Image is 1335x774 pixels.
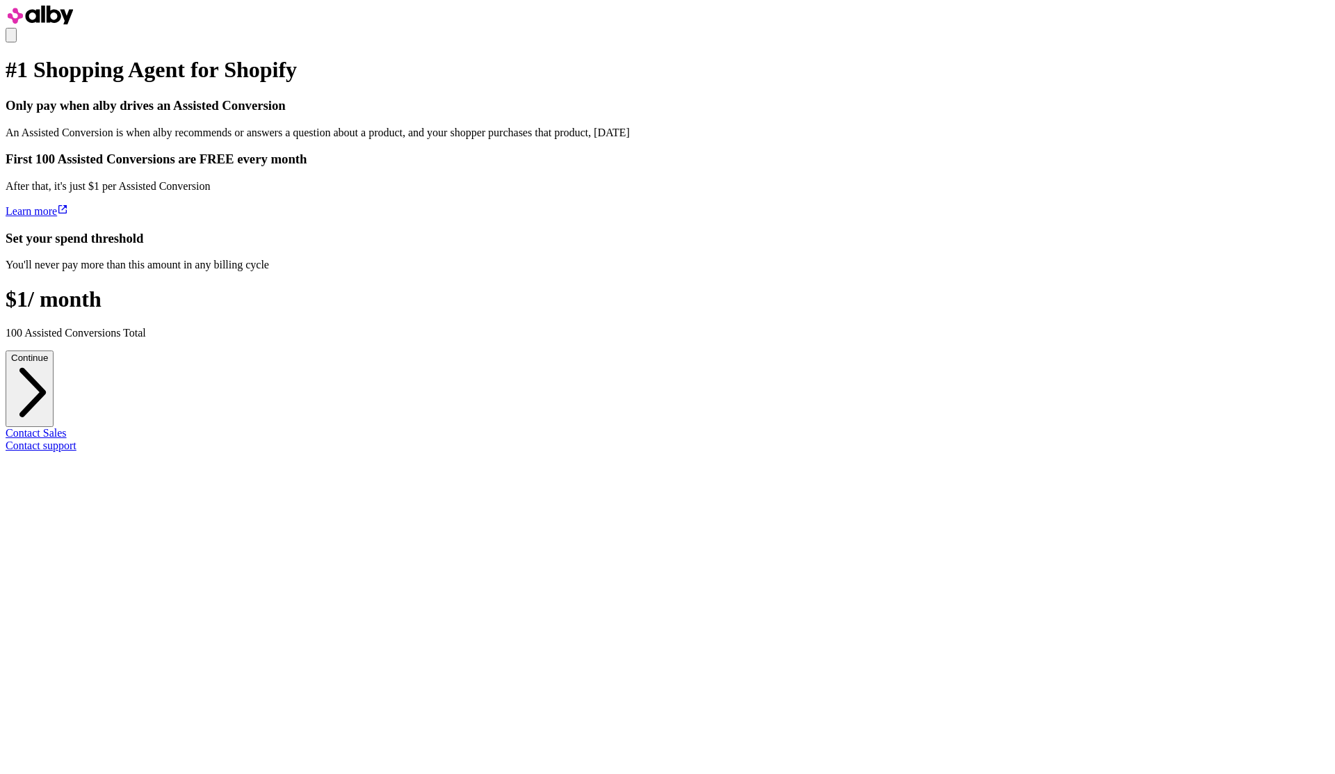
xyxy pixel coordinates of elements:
[6,259,1329,271] p: You'll never pay more than this amount in any billing cycle
[6,287,1329,312] h1: $1
[6,127,1329,139] p: An Assisted Conversion is when alby recommends or answers a question about a product, and your sh...
[6,152,1329,167] h3: First 100 Assisted Conversions are FREE every month
[6,180,1329,193] p: After that, it's just
[88,180,211,192] span: $1 per Assisted Conversion
[6,6,75,25] img: alby Logo
[6,57,1329,83] h1: #1 Shopping Agent for Shopify
[6,98,1329,113] h3: Only pay when alby drives an Assisted Conversion
[6,231,1329,246] h3: Set your spend threshold
[6,350,54,426] button: Continue
[6,440,76,451] a: Contact support
[6,427,67,439] a: Contact Sales
[6,327,1329,339] p: 100 Assisted Conversions Total
[6,205,68,217] a: Learn more
[28,287,102,312] span: / month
